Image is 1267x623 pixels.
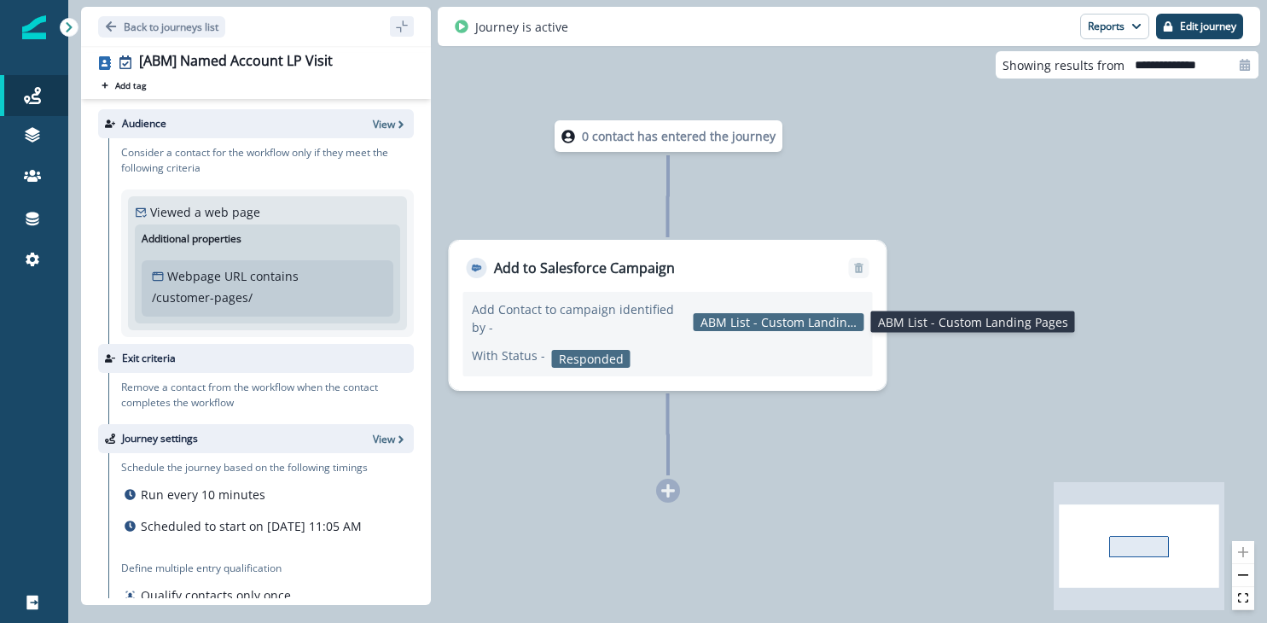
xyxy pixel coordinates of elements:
[141,586,291,604] p: Qualify contacts only once
[1232,587,1254,610] button: fit view
[472,300,687,336] p: Add Contact to campaign identified by -
[1080,14,1149,39] button: Reports
[504,120,832,152] div: 0 contact has entered the journey
[1156,14,1243,39] button: Edit journey
[373,117,395,131] p: View
[122,116,166,131] p: Audience
[121,561,294,576] p: Define multiple entry qualification
[122,431,198,446] p: Journey settings
[373,117,407,131] button: View
[141,486,265,504] p: Run every 10 minutes
[694,313,864,331] p: ABM List - Custom Landing Pages
[1180,20,1236,32] p: Edit journey
[167,267,247,285] p: Webpage URL
[141,517,362,535] p: Scheduled to start on [DATE] 11:05 AM
[582,127,776,145] p: 0 contact has entered the journey
[121,460,368,475] p: Schedule the journey based on the following timings
[124,20,218,34] p: Back to journeys list
[152,288,253,306] p: /customer-pages/
[449,240,887,391] div: Add to Salesforce CampaignRemoveAdd Contact to campaign identified by -ABM List - Custom Landing ...
[373,432,407,446] button: View
[98,79,149,92] button: Add tag
[121,380,414,410] p: Remove a contact from the workflow when the contact completes the workflow
[472,346,545,364] p: With Status -
[373,432,395,446] p: View
[552,350,631,368] p: Responded
[22,15,46,39] img: Inflection
[390,16,414,37] button: sidebar collapse toggle
[1003,56,1125,74] p: Showing results from
[475,18,568,36] p: Journey is active
[668,155,669,237] g: Edge from node-dl-count to 84a0bbbf-a6a5-43f9-9976-581d38658c19
[668,393,669,475] g: Edge from 84a0bbbf-a6a5-43f9-9976-581d38658c19 to node-add-under-5adb25da-dc19-40d2-8ee3-ac3543ea...
[150,203,260,221] p: Viewed a web page
[139,53,333,72] div: [ABM] Named Account LP Visit
[142,231,241,247] p: Additional properties
[115,80,146,90] p: Add tag
[122,351,176,366] p: Exit criteria
[98,16,225,38] button: Go back
[121,145,414,176] p: Consider a contact for the workflow only if they meet the following criteria
[1232,564,1254,587] button: zoom out
[250,267,299,285] p: contains
[494,258,675,278] p: Add to Salesforce Campaign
